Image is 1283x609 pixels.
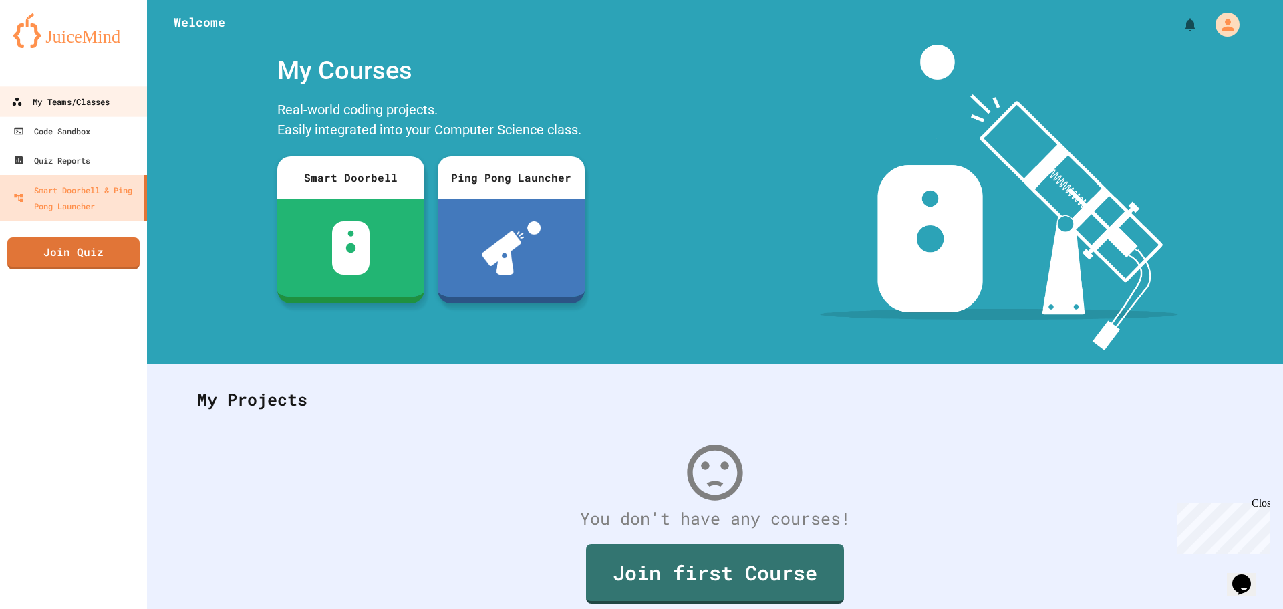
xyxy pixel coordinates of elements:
[5,5,92,85] div: Chat with us now!Close
[271,96,591,146] div: Real-world coding projects. Easily integrated into your Computer Science class.
[13,152,90,168] div: Quiz Reports
[1157,13,1201,36] div: My Notifications
[184,506,1246,531] div: You don't have any courses!
[13,182,139,214] div: Smart Doorbell & Ping Pong Launcher
[184,374,1246,426] div: My Projects
[820,45,1178,350] img: banner-image-my-projects.png
[482,221,541,275] img: ppl-with-ball.png
[438,156,585,199] div: Ping Pong Launcher
[13,13,134,48] img: logo-orange.svg
[1201,9,1243,40] div: My Account
[332,221,370,275] img: sdb-white.svg
[586,544,844,604] a: Join first Course
[7,237,140,269] a: Join Quiz
[1227,556,1270,596] iframe: chat widget
[277,156,424,199] div: Smart Doorbell
[271,45,591,96] div: My Courses
[11,94,110,110] div: My Teams/Classes
[13,123,90,139] div: Code Sandbox
[1172,497,1270,554] iframe: chat widget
